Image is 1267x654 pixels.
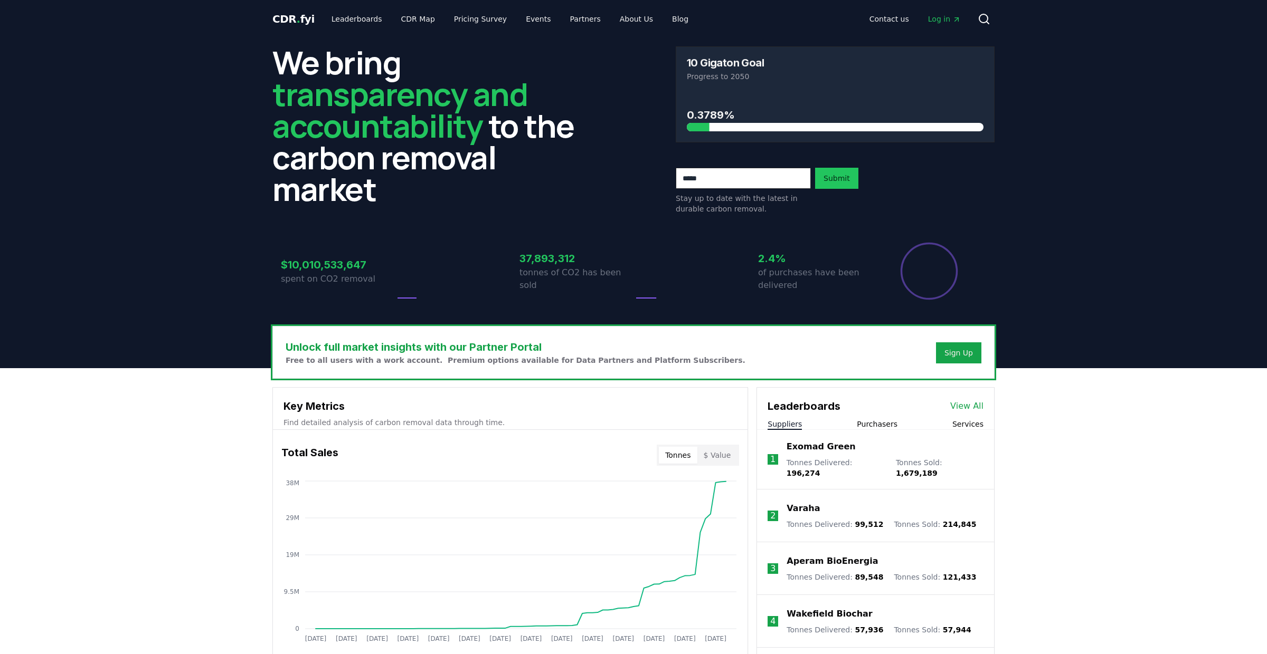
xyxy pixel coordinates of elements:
[676,193,811,214] p: Stay up to date with the latest in durable carbon removal.
[894,624,971,635] p: Tonnes Sold :
[944,348,973,358] a: Sign Up
[664,9,697,28] a: Blog
[768,398,840,414] h3: Leaderboards
[284,588,299,595] tspan: 9.5M
[281,445,338,466] h3: Total Sales
[787,469,820,477] span: 196,274
[943,573,977,581] span: 121,433
[787,502,820,515] a: Varaha
[582,635,603,642] tspan: [DATE]
[768,419,802,429] button: Suppliers
[272,72,527,147] span: transparency and accountability
[855,520,883,528] span: 99,512
[928,14,961,24] span: Log in
[281,257,395,273] h3: $10,010,533,647
[336,635,357,642] tspan: [DATE]
[272,13,315,25] span: CDR fyi
[857,419,897,429] button: Purchasers
[687,71,984,82] p: Progress to 2050
[644,635,665,642] tspan: [DATE]
[428,635,450,642] tspan: [DATE]
[519,251,633,266] h3: 37,893,312
[521,635,542,642] tspan: [DATE]
[272,12,315,26] a: CDR.fyi
[286,355,745,366] p: Free to all users with a work account. Premium options available for Data Partners and Platform S...
[787,572,883,582] p: Tonnes Delivered :
[283,398,737,414] h3: Key Metrics
[272,46,591,205] h2: We bring to the carbon removal market
[770,509,776,522] p: 2
[787,624,883,635] p: Tonnes Delivered :
[815,168,858,189] button: Submit
[896,469,938,477] span: 1,679,189
[323,9,391,28] a: Leaderboards
[855,573,883,581] span: 89,548
[305,635,327,642] tspan: [DATE]
[936,342,981,363] button: Sign Up
[611,9,661,28] a: About Us
[286,339,745,355] h3: Unlock full market insights with our Partner Portal
[459,635,480,642] tspan: [DATE]
[894,572,976,582] p: Tonnes Sold :
[281,273,395,285] p: spent on CO2 removal
[674,635,696,642] tspan: [DATE]
[894,519,976,530] p: Tonnes Sold :
[705,635,726,642] tspan: [DATE]
[323,9,697,28] nav: Main
[517,9,559,28] a: Events
[697,447,737,464] button: $ Value
[393,9,443,28] a: CDR Map
[787,519,883,530] p: Tonnes Delivered :
[562,9,609,28] a: Partners
[659,447,697,464] button: Tonnes
[943,626,971,634] span: 57,944
[366,635,388,642] tspan: [DATE]
[943,520,977,528] span: 214,845
[398,635,419,642] tspan: [DATE]
[446,9,515,28] a: Pricing Survey
[861,9,918,28] a: Contact us
[687,107,984,123] h3: 0.3789%
[770,615,776,628] p: 4
[787,440,856,453] a: Exomad Green
[612,635,634,642] tspan: [DATE]
[286,551,299,559] tspan: 19M
[787,555,878,568] a: Aperam BioEnergia
[519,266,633,292] p: tonnes of CO2 has been sold
[920,9,969,28] a: Log in
[551,635,573,642] tspan: [DATE]
[283,417,737,428] p: Find detailed analysis of carbon removal data through time.
[758,266,872,292] p: of purchases have been delivered
[295,625,299,632] tspan: 0
[900,242,959,301] div: Percentage of sales delivered
[952,419,984,429] button: Services
[286,514,299,522] tspan: 29M
[787,457,885,478] p: Tonnes Delivered :
[758,251,872,266] h3: 2.4%
[787,608,872,620] a: Wakefield Biochar
[489,635,511,642] tspan: [DATE]
[896,457,984,478] p: Tonnes Sold :
[950,400,984,412] a: View All
[286,479,299,487] tspan: 38M
[770,562,776,575] p: 3
[861,9,969,28] nav: Main
[297,13,300,25] span: .
[770,453,776,466] p: 1
[687,57,764,68] h3: 10 Gigaton Goal
[855,626,883,634] span: 57,936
